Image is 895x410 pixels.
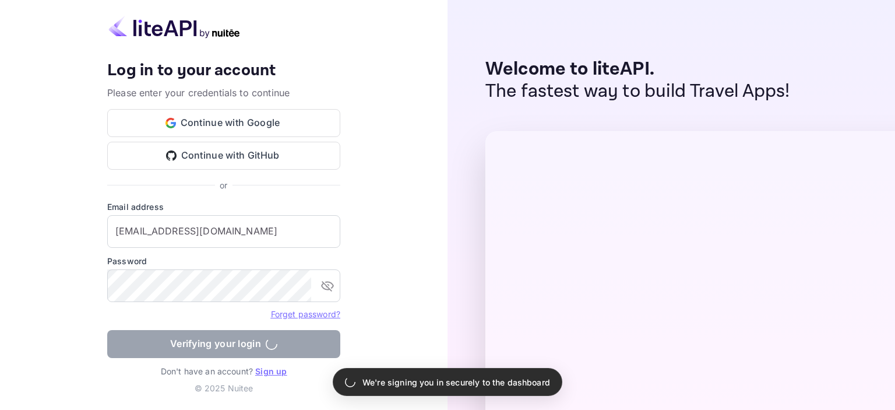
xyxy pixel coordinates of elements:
[107,109,340,137] button: Continue with Google
[485,58,790,80] p: Welcome to liteAPI.
[271,309,340,319] a: Forget password?
[107,255,340,267] label: Password
[220,179,227,191] p: or
[107,86,340,100] p: Please enter your credentials to continue
[362,376,550,388] p: We're signing you in securely to the dashboard
[107,16,241,38] img: liteapi
[316,274,339,297] button: toggle password visibility
[107,142,340,170] button: Continue with GitHub
[107,382,340,394] p: © 2025 Nuitee
[255,366,287,376] a: Sign up
[107,365,340,377] p: Don't have an account?
[271,308,340,320] a: Forget password?
[107,201,340,213] label: Email address
[107,215,340,248] input: Enter your email address
[107,61,340,81] h4: Log in to your account
[485,80,790,103] p: The fastest way to build Travel Apps!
